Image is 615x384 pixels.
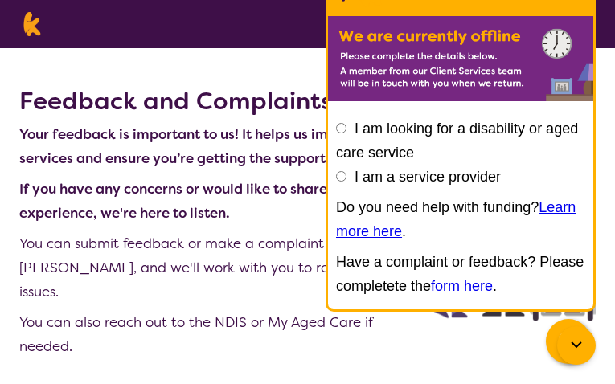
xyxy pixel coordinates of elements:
p: You can submit feedback or make a complaint directly to [PERSON_NAME], and we'll work with you to... [19,231,410,304]
h2: Feedback and Complaints [19,87,410,116]
a: form here [431,278,493,294]
button: Channel Menu [546,319,591,364]
img: Karista offline chat form to request call back [328,16,593,101]
label: I am a service provider [355,169,501,185]
p: Have a complaint or feedback? Please completete the . [336,250,585,298]
b: Your feedback is important to us! It helps us improve our services and ensure you’re getting the ... [19,125,393,167]
p: Do you need help with funding? . [336,195,585,243]
p: You can also reach out to the NDIS or My Aged Care if needed. [19,310,410,358]
label: I am looking for a disability or aged care service [336,121,578,161]
b: If you have any concerns or would like to share your experience, we're here to listen. [19,180,360,222]
img: Karista logo [19,12,44,36]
